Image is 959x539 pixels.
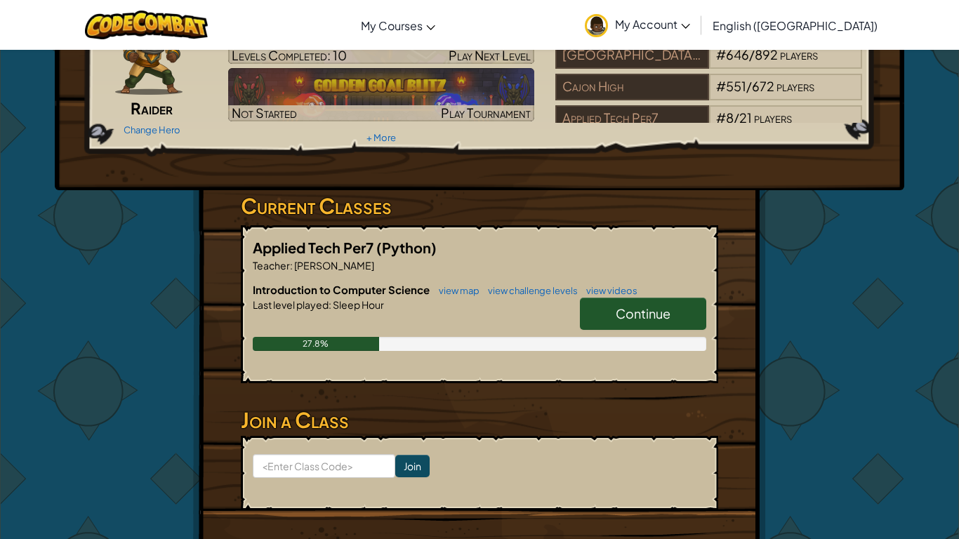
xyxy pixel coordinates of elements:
[253,239,376,256] span: Applied Tech Per7
[752,78,774,94] span: 672
[739,109,752,126] span: 21
[361,18,423,33] span: My Courses
[555,74,708,100] div: Cajon High
[253,283,432,296] span: Introduction to Computer Science
[555,55,862,72] a: [GEOGRAPHIC_DATA] Unified#646/892players
[253,454,395,478] input: <Enter Class Code>
[395,455,430,477] input: Join
[776,78,814,94] span: players
[232,47,347,63] span: Levels Completed: 10
[716,46,726,62] span: #
[228,68,535,121] a: Not StartedPlay Tournament
[713,18,878,33] span: English ([GEOGRAPHIC_DATA])
[579,285,637,296] a: view videos
[780,46,818,62] span: players
[716,78,726,94] span: #
[253,259,290,272] span: Teacher
[555,87,862,103] a: Cajon High#551/672players
[293,259,374,272] span: [PERSON_NAME]
[746,78,752,94] span: /
[726,46,749,62] span: 646
[555,42,708,69] div: [GEOGRAPHIC_DATA] Unified
[232,105,297,121] span: Not Started
[615,17,690,32] span: My Account
[241,190,718,222] h3: Current Classes
[706,6,885,44] a: English ([GEOGRAPHIC_DATA])
[228,68,535,121] img: Golden Goal
[290,259,293,272] span: :
[432,285,479,296] a: view map
[734,109,739,126] span: /
[555,119,862,135] a: Applied Tech Per7#8/21players
[726,78,746,94] span: 551
[578,3,697,47] a: My Account
[124,124,180,135] a: Change Hero
[481,285,578,296] a: view challenge levels
[755,46,778,62] span: 892
[726,109,734,126] span: 8
[85,11,208,39] img: CodeCombat logo
[115,11,183,95] img: raider-pose.png
[366,132,396,143] a: + More
[331,298,384,311] span: Sleep Hour
[131,98,173,118] span: Raider
[585,14,608,37] img: avatar
[449,47,531,63] span: Play Next Level
[241,404,718,436] h3: Join a Class
[555,105,708,132] div: Applied Tech Per7
[376,239,437,256] span: (Python)
[354,6,442,44] a: My Courses
[616,305,670,321] span: Continue
[749,46,755,62] span: /
[253,337,379,351] div: 27.8%
[253,298,329,311] span: Last level played
[754,109,792,126] span: players
[329,298,331,311] span: :
[441,105,531,121] span: Play Tournament
[716,109,726,126] span: #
